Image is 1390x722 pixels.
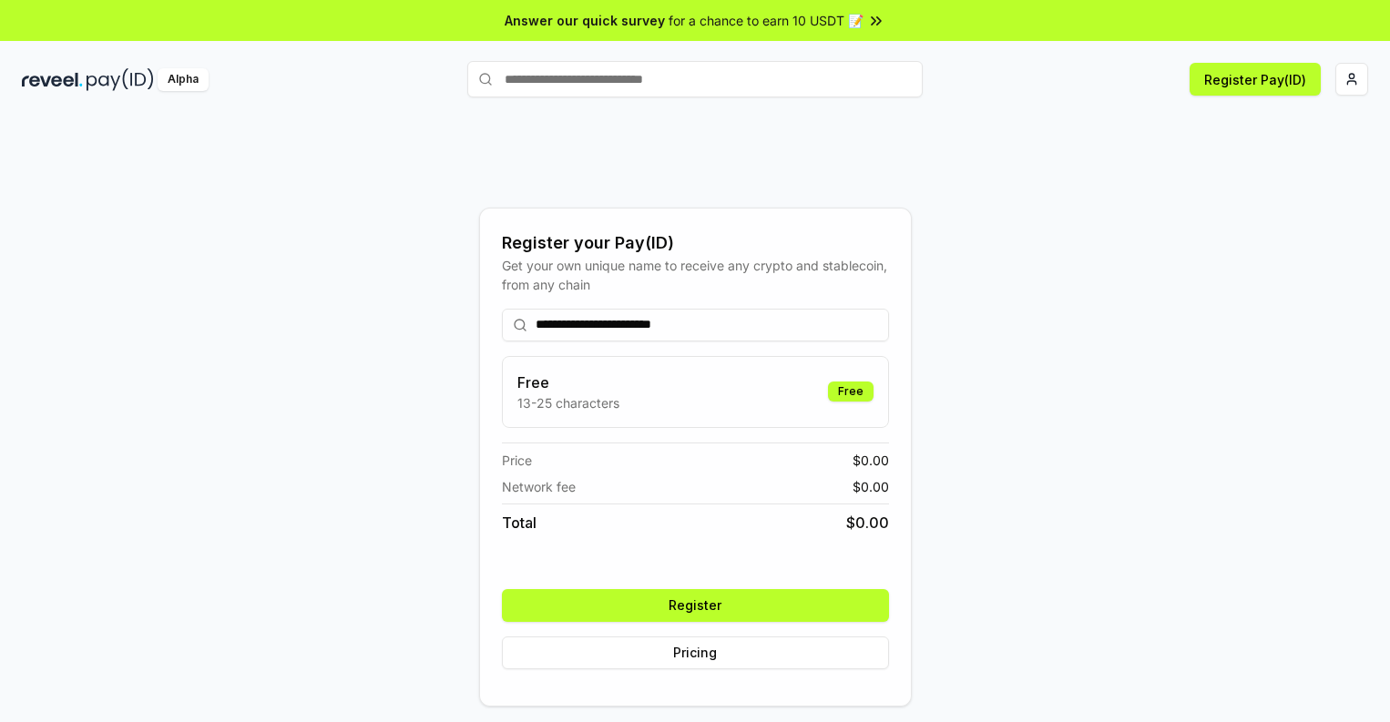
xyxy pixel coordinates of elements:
[502,589,889,622] button: Register
[502,256,889,294] div: Get your own unique name to receive any crypto and stablecoin, from any chain
[846,512,889,534] span: $ 0.00
[1190,63,1321,96] button: Register Pay(ID)
[502,512,537,534] span: Total
[87,68,154,91] img: pay_id
[517,371,619,393] h3: Free
[502,636,889,669] button: Pricing
[505,11,665,30] span: Answer our quick survey
[502,230,889,256] div: Register your Pay(ID)
[158,68,209,91] div: Alpha
[853,451,889,470] span: $ 0.00
[517,393,619,412] p: 13-25 characters
[22,68,83,91] img: reveel_dark
[828,381,874,402] div: Free
[853,477,889,496] span: $ 0.00
[502,451,532,470] span: Price
[502,477,576,496] span: Network fee
[669,11,864,30] span: for a chance to earn 10 USDT 📝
